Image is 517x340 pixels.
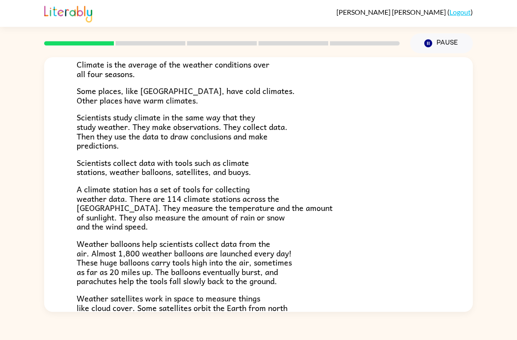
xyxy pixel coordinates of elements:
span: Scientists collect data with tools such as climate stations, weather balloons, satellites, and bu... [77,156,251,178]
img: Literably [44,3,92,23]
span: Scientists study climate in the same way that they study weather. They make observations. They co... [77,111,288,152]
span: Some places, like [GEOGRAPHIC_DATA], have cold climates. Other places have warm climates. [77,84,295,107]
button: Pause [410,33,473,53]
span: [PERSON_NAME] [PERSON_NAME] [336,8,447,16]
span: Weather satellites work in space to measure things like cloud cover. Some satellites orbit the Ea... [77,292,376,333]
span: Weather balloons help scientists collect data from the air. Almost 1,800 weather balloons are lau... [77,237,292,287]
span: Climate is the average of the weather conditions over all four seasons. [77,58,269,80]
span: A climate station has a set of tools for collecting weather data. There are 114 climate stations ... [77,183,333,233]
div: ( ) [336,8,473,16]
a: Logout [449,8,471,16]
